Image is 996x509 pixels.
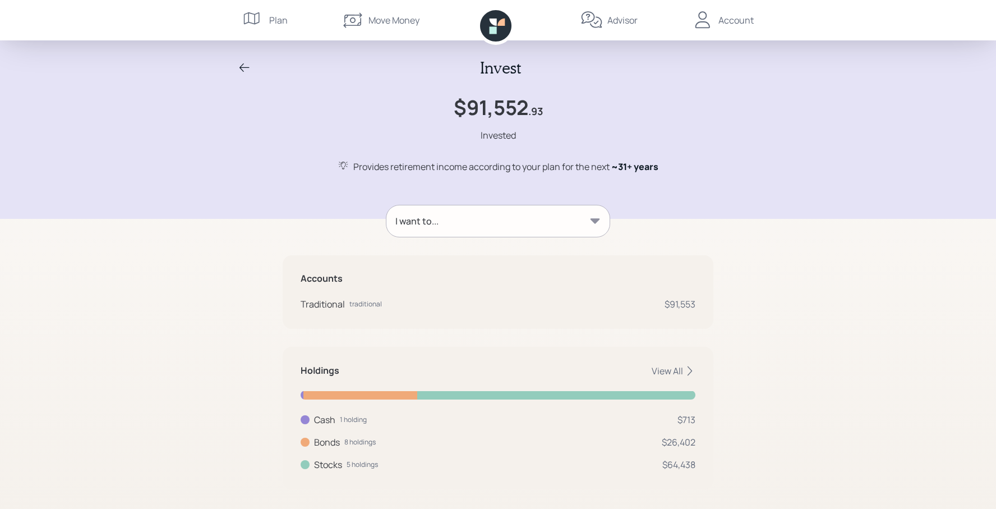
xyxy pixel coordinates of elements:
[611,161,658,173] span: ~ 31+ years
[269,13,288,27] div: Plan
[607,13,638,27] div: Advisor
[353,160,658,173] div: Provides retirement income according to your plan for the next
[340,415,367,425] div: 1 holding
[677,413,695,427] div: $713
[528,106,543,118] h4: .93
[481,129,516,142] div: Invested
[395,214,439,228] div: I want to...
[480,58,521,77] h2: Invest
[314,435,340,449] div: Bonds
[662,458,695,471] div: $64,438
[347,460,378,470] div: 5 holdings
[652,365,695,377] div: View All
[662,435,695,449] div: $26,402
[301,365,339,376] h5: Holdings
[301,297,345,311] div: Traditional
[301,273,695,284] h5: Accounts
[665,297,695,311] div: $91,553
[718,13,754,27] div: Account
[368,13,419,27] div: Move Money
[314,458,342,471] div: Stocks
[349,299,382,309] div: traditional
[454,95,528,120] h1: $91,552
[314,413,335,427] div: Cash
[344,437,376,447] div: 8 holdings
